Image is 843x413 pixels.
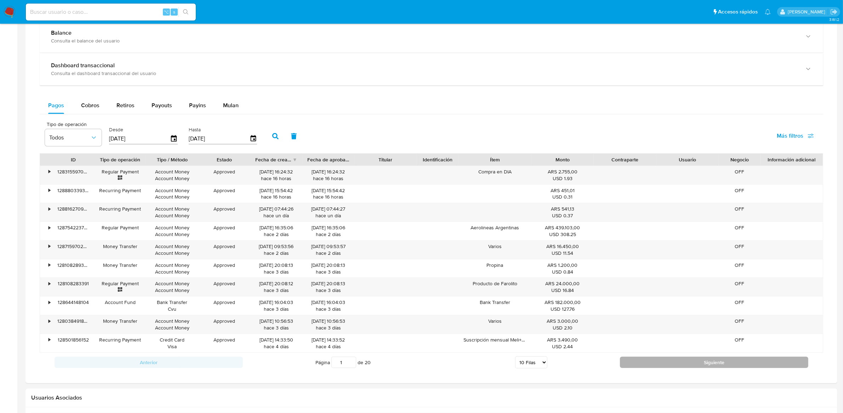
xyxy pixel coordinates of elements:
[173,8,175,15] span: s
[26,7,196,17] input: Buscar usuario o caso...
[31,394,832,401] h2: Usuarios Asociados
[765,9,771,15] a: Notificaciones
[178,7,193,17] button: search-icon
[164,8,169,15] span: ⌥
[829,17,839,22] span: 3.161.2
[788,8,828,15] p: jessica.fukman@mercadolibre.com
[718,8,758,16] span: Accesos rápidos
[830,8,838,16] a: Salir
